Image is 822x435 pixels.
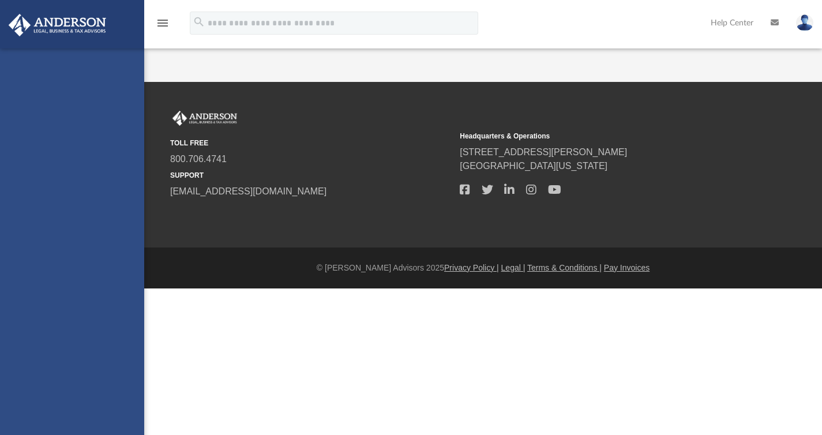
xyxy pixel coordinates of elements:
img: Anderson Advisors Platinum Portal [170,111,239,126]
div: © [PERSON_NAME] Advisors 2025 [144,262,822,274]
small: SUPPORT [170,170,452,181]
small: Headquarters & Operations [460,131,741,141]
i: search [193,16,205,28]
a: [GEOGRAPHIC_DATA][US_STATE] [460,161,607,171]
i: menu [156,16,170,30]
a: [STREET_ADDRESS][PERSON_NAME] [460,147,627,157]
a: menu [156,22,170,30]
a: Legal | [501,263,526,272]
a: Pay Invoices [604,263,650,272]
img: Anderson Advisors Platinum Portal [5,14,110,36]
a: Terms & Conditions | [527,263,602,272]
a: Privacy Policy | [444,263,499,272]
img: User Pic [796,14,813,31]
a: 800.706.4741 [170,154,227,164]
small: TOLL FREE [170,138,452,148]
a: [EMAIL_ADDRESS][DOMAIN_NAME] [170,186,326,196]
